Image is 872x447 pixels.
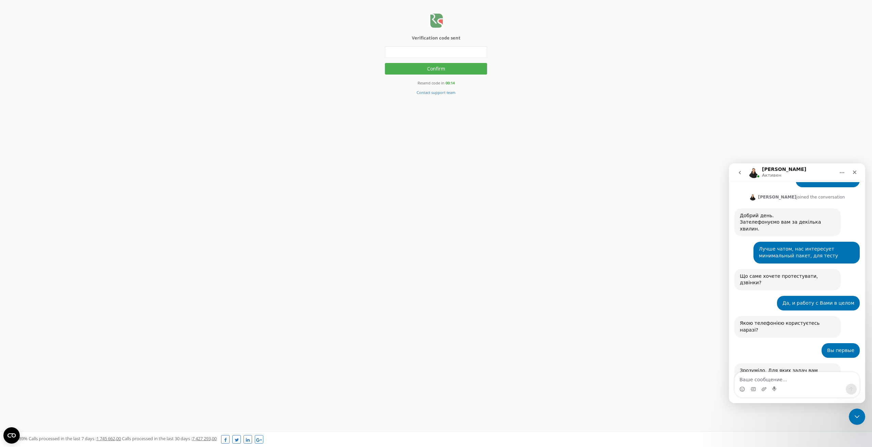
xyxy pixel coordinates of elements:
img: Ringostat Logo [429,14,443,29]
button: Добавить вложение [32,223,38,228]
u: 7 427 293,00 [192,435,217,442]
div: Зрозуміло. Для яких задач вам потрібен саме віртуальний номер і телефонія, адже робити дзвінки мо... [11,204,106,237]
iframe: Intercom live chat [729,163,865,403]
u: 1 745 662,00 [96,435,121,442]
textarea: Ваше сообщение... [6,209,130,220]
div: Зрозуміло. Для яких задач вам потрібен саме віртуальний номер і телефонія, адже робити дзвінки мо... [5,200,112,241]
button: Start recording [43,223,49,228]
button: Средство выбора эмодзи [11,223,16,228]
a: Contact support team [417,89,455,95]
button: Средство выбора GIF-файла [21,223,27,228]
div: Andrian говорит… [5,200,131,256]
small: Contact support team [417,90,455,95]
b: Verification code sent [412,35,461,41]
span: Resend code in [418,80,445,85]
button: Open CMP widget [3,427,20,444]
span: 00:14 [446,80,455,85]
button: Confirm [385,63,487,75]
iframe: Intercom live chat [849,409,865,425]
button: Отправить сообщение… [117,220,128,231]
span: Calls processed in the last 7 days : [29,435,121,442]
span: Calls processed in the last 30 days : [122,435,217,442]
